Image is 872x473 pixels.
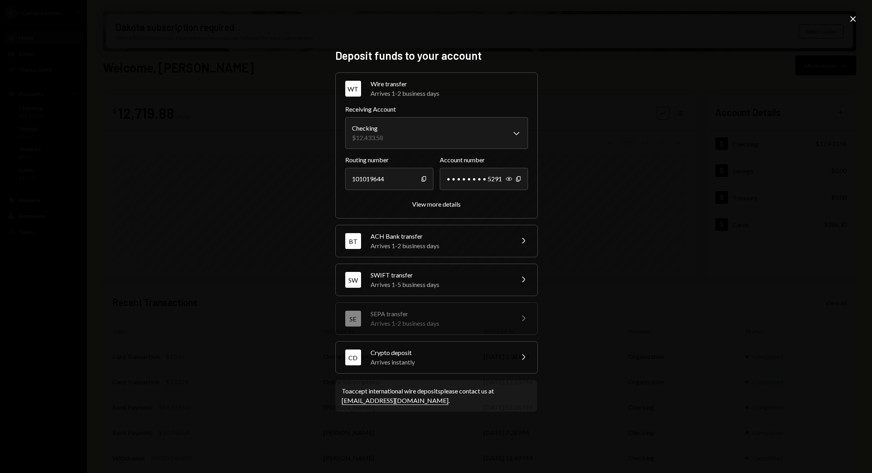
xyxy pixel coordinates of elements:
div: BT [345,233,361,249]
button: CDCrypto depositArrives instantly [336,342,537,373]
div: Wire transfer [371,79,528,89]
button: WTWire transferArrives 1-2 business days [336,73,537,104]
div: Arrives 1-2 business days [371,241,509,251]
div: WT [345,81,361,97]
div: WTWire transferArrives 1-2 business days [345,104,528,209]
div: ACH Bank transfer [371,232,509,241]
div: • • • • • • • • 5291 [440,168,528,190]
label: Receiving Account [345,104,528,114]
div: Arrives 1-2 business days [371,319,509,328]
label: Account number [440,155,528,165]
button: SWSWIFT transferArrives 1-5 business days [336,264,537,296]
button: BTACH Bank transferArrives 1-2 business days [336,225,537,257]
button: SESEPA transferArrives 1-2 business days [336,303,537,334]
div: SEPA transfer [371,309,509,319]
div: SE [345,311,361,327]
div: Arrives 1-5 business days [371,280,509,289]
div: To accept international wire deposits please contact us at . [342,386,531,405]
button: View more details [412,200,461,209]
a: [EMAIL_ADDRESS][DOMAIN_NAME] [342,397,448,405]
label: Routing number [345,155,433,165]
div: Crypto deposit [371,348,509,357]
div: CD [345,350,361,365]
div: 101019644 [345,168,433,190]
button: Receiving Account [345,117,528,149]
h2: Deposit funds to your account [335,48,537,63]
div: Arrives 1-2 business days [371,89,528,98]
div: SW [345,272,361,288]
div: Arrives instantly [371,357,509,367]
div: SWIFT transfer [371,270,509,280]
